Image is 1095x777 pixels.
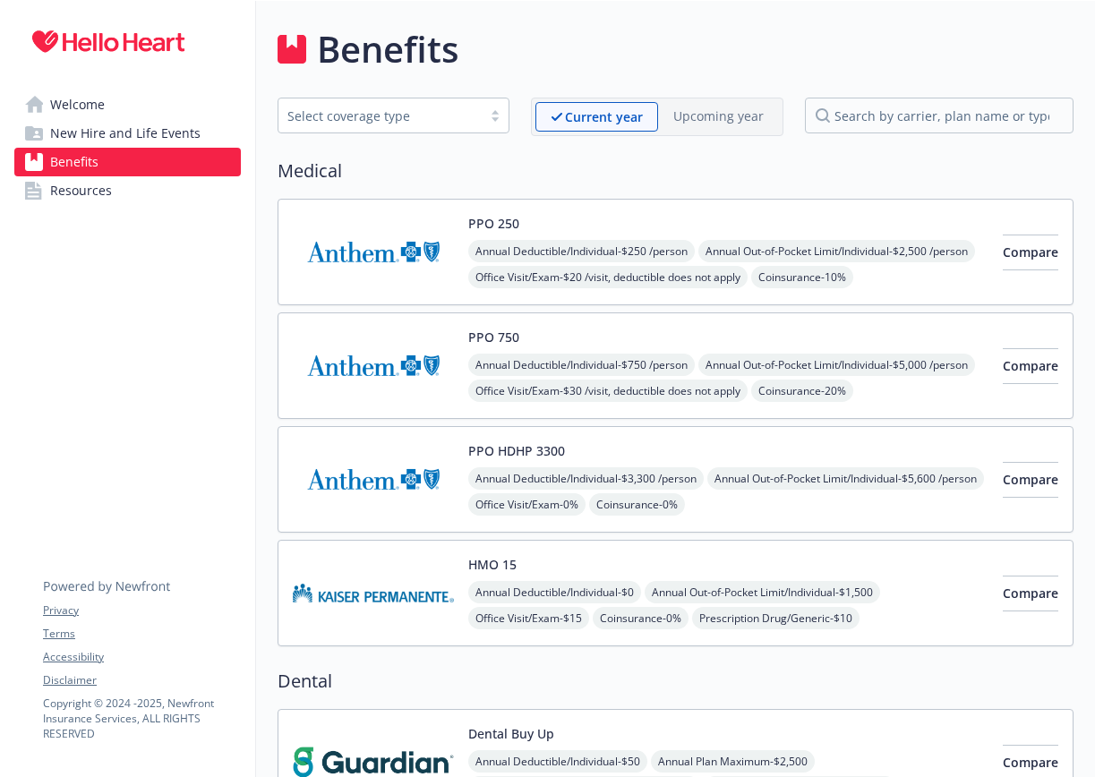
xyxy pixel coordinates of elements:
span: Coinsurance - 10% [751,266,853,288]
span: New Hire and Life Events [50,119,201,148]
span: Office Visit/Exam - $30 /visit, deductible does not apply [468,380,748,402]
span: Prescription Drug/Generic - $10 [692,607,860,629]
span: Coinsurance - 0% [589,493,685,516]
button: PPO 250 [468,214,519,233]
a: Welcome [14,90,241,119]
img: Anthem Blue Cross carrier logo [293,214,454,290]
h2: Medical [278,158,1074,184]
span: Annual Out-of-Pocket Limit/Individual - $1,500 [645,581,880,603]
span: Compare [1003,754,1058,771]
button: Compare [1003,235,1058,270]
a: Disclaimer [43,672,240,688]
span: Annual Deductible/Individual - $50 [468,750,647,773]
span: Annual Deductible/Individual - $0 [468,581,641,603]
input: search by carrier, plan name or type [805,98,1074,133]
span: Annual Out-of-Pocket Limit/Individual - $2,500 /person [698,240,975,262]
h1: Benefits [317,22,458,76]
span: Annual Deductible/Individual - $250 /person [468,240,695,262]
p: Copyright © 2024 - 2025 , Newfront Insurance Services, ALL RIGHTS RESERVED [43,696,240,741]
a: Benefits [14,148,241,176]
span: Compare [1003,243,1058,260]
button: Compare [1003,348,1058,384]
span: Annual Out-of-Pocket Limit/Individual - $5,600 /person [707,467,984,490]
span: Resources [50,176,112,205]
img: Anthem Blue Cross carrier logo [293,441,454,517]
h2: Dental [278,668,1074,695]
span: Office Visit/Exam - $20 /visit, deductible does not apply [468,266,748,288]
span: Annual Out-of-Pocket Limit/Individual - $5,000 /person [698,354,975,376]
span: Compare [1003,471,1058,488]
span: Coinsurance - 0% [593,607,689,629]
span: Upcoming year [658,102,779,132]
button: HMO 15 [468,555,517,574]
span: Compare [1003,585,1058,602]
div: Select coverage type [287,107,473,125]
span: Office Visit/Exam - $15 [468,607,589,629]
span: Benefits [50,148,98,176]
span: Annual Deductible/Individual - $3,300 /person [468,467,704,490]
button: Compare [1003,576,1058,611]
a: Privacy [43,602,240,619]
button: Dental Buy Up [468,724,554,743]
a: Accessibility [43,649,240,665]
button: Compare [1003,462,1058,498]
button: PPO HDHP 3300 [468,441,565,460]
a: Terms [43,626,240,642]
span: Coinsurance - 20% [751,380,853,402]
img: Kaiser Permanente Insurance Company carrier logo [293,555,454,631]
a: New Hire and Life Events [14,119,241,148]
button: PPO 750 [468,328,519,346]
p: Current year [565,107,643,126]
a: Resources [14,176,241,205]
span: Welcome [50,90,105,119]
p: Upcoming year [673,107,764,125]
span: Compare [1003,357,1058,374]
span: Office Visit/Exam - 0% [468,493,586,516]
span: Annual Deductible/Individual - $750 /person [468,354,695,376]
span: Annual Plan Maximum - $2,500 [651,750,815,773]
img: Anthem Blue Cross carrier logo [293,328,454,404]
